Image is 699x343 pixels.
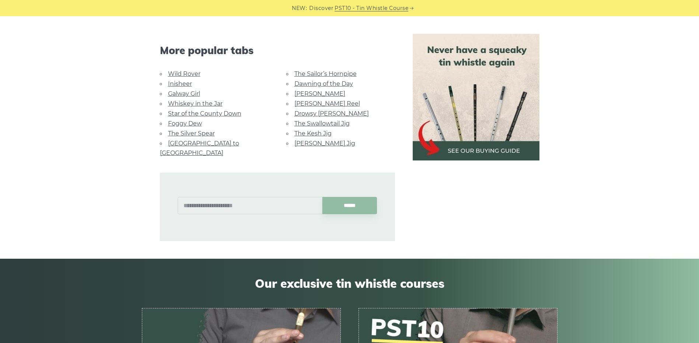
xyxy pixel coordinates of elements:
span: More popular tabs [160,44,395,57]
a: Wild Rover [168,70,200,77]
a: Dawning of the Day [294,80,353,87]
a: PST10 - Tin Whistle Course [335,4,408,13]
a: [GEOGRAPHIC_DATA] to [GEOGRAPHIC_DATA] [160,140,239,156]
a: The Kesh Jig [294,130,332,137]
a: Galway Girl [168,90,200,97]
a: Star of the County Down [168,110,241,117]
a: The Sailor’s Hornpipe [294,70,357,77]
a: Inisheer [168,80,192,87]
a: Foggy Dew [168,120,202,127]
a: [PERSON_NAME] Reel [294,100,360,107]
img: tin whistle buying guide [413,34,539,160]
a: [PERSON_NAME] Jig [294,140,355,147]
a: The Swallowtail Jig [294,120,350,127]
a: Drowsy [PERSON_NAME] [294,110,369,117]
span: Our exclusive tin whistle courses [142,276,558,290]
span: NEW: [292,4,307,13]
a: [PERSON_NAME] [294,90,345,97]
a: Whiskey in the Jar [168,100,223,107]
span: Discover [309,4,333,13]
a: The Silver Spear [168,130,215,137]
